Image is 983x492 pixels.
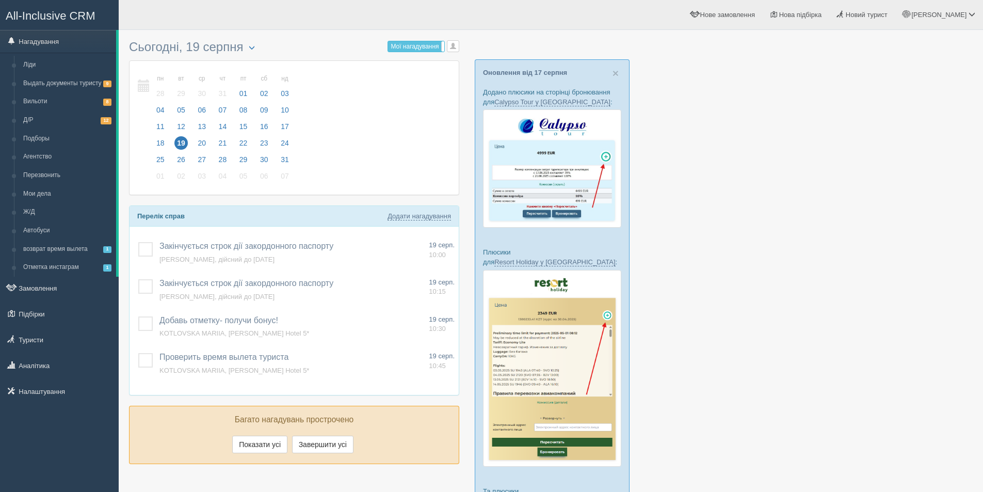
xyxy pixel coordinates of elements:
a: 23 [254,137,274,154]
span: 10:45 [429,362,446,370]
span: 23 [257,136,271,150]
a: 03 [192,170,212,187]
a: 20 [192,137,212,154]
span: 24 [278,136,292,150]
span: 28 [154,87,167,100]
a: 04 [151,104,170,121]
a: 13 [192,121,212,137]
small: ср [195,74,208,83]
a: 21 [213,137,233,154]
a: 27 [192,154,212,170]
span: 28 [216,153,230,166]
span: KOTLOVSKA MARIIA, [PERSON_NAME] Hotel 5* [159,367,309,374]
a: 19 серп. 10:15 [429,278,455,297]
span: 06 [195,103,208,117]
a: пн 28 [151,69,170,104]
a: возврат время вылета1 [19,240,116,259]
a: Агентство [19,148,116,166]
a: 30 [254,154,274,170]
button: Close [613,68,619,78]
a: 14 [213,121,233,137]
p: Плюсики для : [483,247,621,267]
span: 27 [195,153,208,166]
span: All-Inclusive CRM [6,9,95,22]
span: 02 [257,87,271,100]
a: Calypso Tour у [GEOGRAPHIC_DATA] [494,98,610,106]
span: 10 [278,103,292,117]
span: 01 [154,169,167,183]
a: All-Inclusive CRM [1,1,118,29]
span: 19 серп. [429,241,455,249]
a: 29 [234,154,253,170]
a: 17 [275,121,292,137]
span: 29 [237,153,250,166]
small: пт [237,74,250,83]
a: KOTLOVSKA MARIIA, [PERSON_NAME] Hotel 5* [159,329,309,337]
a: Закінчується строк дії закордонного паспорту [159,242,333,250]
span: 19 серп. [429,278,455,286]
span: Нова підбірка [779,11,822,19]
a: Закінчується строк дії закордонного паспорту [159,279,333,288]
a: 01 [151,170,170,187]
small: сб [257,74,271,83]
a: 07 [213,104,233,121]
span: Нове замовлення [700,11,755,19]
span: 15 [237,120,250,133]
a: Ліди [19,56,116,74]
small: пн [154,74,167,83]
span: 31 [216,87,230,100]
a: [PERSON_NAME], дійсний до [DATE] [159,256,275,263]
a: Перезвонить [19,166,116,185]
a: 19 [171,137,191,154]
span: 03 [278,87,292,100]
span: 07 [216,103,230,117]
a: 18 [151,137,170,154]
a: Выдать документы туристу9 [19,74,116,93]
span: 30 [257,153,271,166]
h3: Сьогодні, 19 серпня [129,40,459,55]
a: 04 [213,170,233,187]
a: 10 [275,104,292,121]
span: 06 [257,169,271,183]
a: 05 [171,104,191,121]
span: 1 [103,264,111,271]
span: 31 [278,153,292,166]
a: Отметка инстаграм1 [19,258,116,277]
span: 18 [154,136,167,150]
a: Вильоти8 [19,92,116,111]
a: 07 [275,170,292,187]
span: 13 [195,120,208,133]
span: 05 [237,169,250,183]
span: 19 серп. [429,352,455,360]
a: нд 03 [275,69,292,104]
a: ср 30 [192,69,212,104]
span: 21 [216,136,230,150]
span: 22 [237,136,250,150]
span: 26 [174,153,188,166]
span: 8 [103,99,111,105]
span: 16 [257,120,271,133]
a: вт 29 [171,69,191,104]
p: Додано плюсики на сторінці бронювання для : [483,87,621,107]
a: 19 серп. 10:30 [429,315,455,334]
span: 14 [216,120,230,133]
a: 06 [192,104,212,121]
a: Проверить время вылета туриста [159,353,288,361]
span: 19 серп. [429,315,455,323]
button: Завершити усі [292,436,353,453]
a: 06 [254,170,274,187]
a: Ж/Д [19,203,116,221]
span: 17 [278,120,292,133]
a: 02 [171,170,191,187]
p: Багато нагадувань прострочено [137,414,451,426]
a: 12 [171,121,191,137]
a: 25 [151,154,170,170]
span: 02 [174,169,188,183]
small: чт [216,74,230,83]
span: 10:15 [429,288,446,295]
a: Мои дела [19,185,116,203]
a: 26 [171,154,191,170]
